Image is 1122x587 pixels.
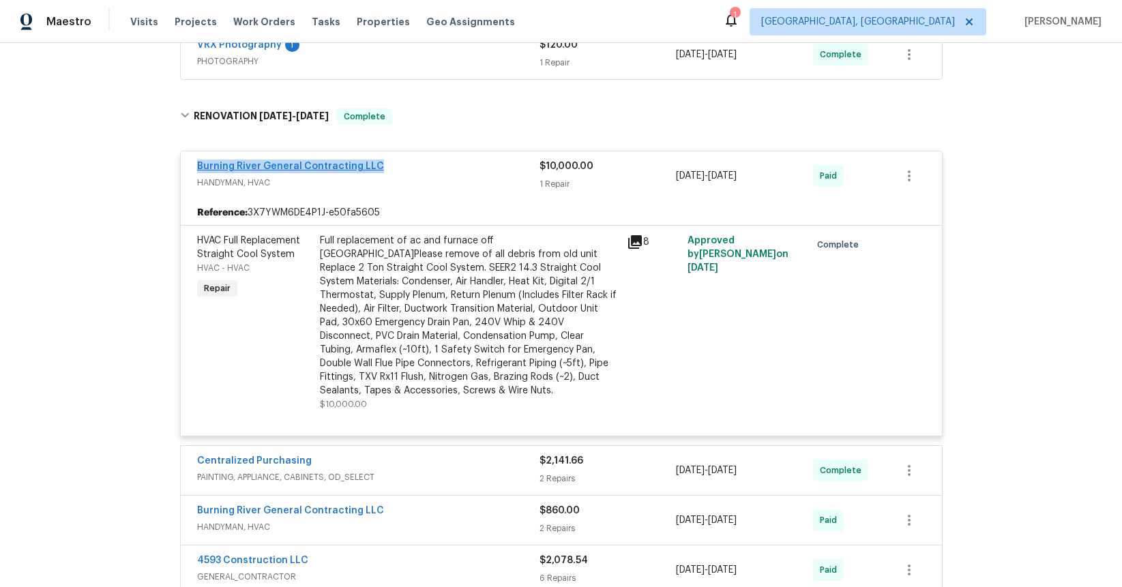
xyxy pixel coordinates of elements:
[676,513,737,527] span: -
[197,162,384,171] a: Burning River General Contracting LLC
[296,111,329,121] span: [DATE]
[197,520,540,534] span: HANDYMAN, HVAC
[540,162,593,171] span: $10,000.00
[197,556,308,565] a: 4593 Construction LLC
[130,15,158,29] span: Visits
[676,50,705,59] span: [DATE]
[820,169,842,183] span: Paid
[197,206,248,220] b: Reference:
[540,506,580,515] span: $860.00
[540,472,677,485] div: 2 Repairs
[540,522,677,535] div: 2 Repairs
[540,571,677,585] div: 6 Repairs
[285,38,299,52] div: 1
[708,466,737,475] span: [DATE]
[357,15,410,29] span: Properties
[320,234,619,397] div: Full replacement of ac and furnace off [GEOGRAPHIC_DATA]Please remove of all debris from old unit...
[820,563,842,577] span: Paid
[708,171,737,181] span: [DATE]
[761,15,955,29] span: [GEOGRAPHIC_DATA], [GEOGRAPHIC_DATA]
[197,55,540,68] span: PHOTOGRAPHY
[320,400,367,408] span: $10,000.00
[197,264,250,272] span: HVAC - HVAC
[197,570,540,584] span: GENERAL_CONTRACTOR
[676,515,705,525] span: [DATE]
[540,56,677,70] div: 1 Repair
[197,470,540,484] span: PAINTING, APPLIANCE, CABINETS, OD_SELECT
[1019,15,1102,29] span: [PERSON_NAME]
[197,176,540,190] span: HANDYMAN, HVAC
[181,200,942,225] div: 3X7YWM6DE4P1J-e50fa5605
[708,565,737,575] span: [DATE]
[312,17,340,27] span: Tasks
[627,234,680,250] div: 8
[676,466,705,475] span: [DATE]
[540,556,588,565] span: $2,078.54
[426,15,515,29] span: Geo Assignments
[688,263,718,273] span: [DATE]
[820,48,867,61] span: Complete
[233,15,295,29] span: Work Orders
[817,238,864,252] span: Complete
[197,506,384,515] a: Burning River General Contracting LLC
[688,236,788,273] span: Approved by [PERSON_NAME] on
[198,282,236,295] span: Repair
[730,8,739,22] div: 1
[540,177,677,191] div: 1 Repair
[708,515,737,525] span: [DATE]
[176,95,947,138] div: RENOVATION [DATE]-[DATE]Complete
[259,111,292,121] span: [DATE]
[197,40,282,50] a: VRX Photography
[820,464,867,477] span: Complete
[259,111,329,121] span: -
[676,464,737,477] span: -
[197,236,300,259] span: HVAC Full Replacement Straight Cool System
[194,108,329,125] h6: RENOVATION
[540,456,583,466] span: $2,141.66
[46,15,91,29] span: Maestro
[338,110,391,123] span: Complete
[175,15,217,29] span: Projects
[676,565,705,575] span: [DATE]
[708,50,737,59] span: [DATE]
[676,171,705,181] span: [DATE]
[540,40,578,50] span: $120.00
[676,48,737,61] span: -
[676,169,737,183] span: -
[676,563,737,577] span: -
[820,513,842,527] span: Paid
[197,456,312,466] a: Centralized Purchasing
